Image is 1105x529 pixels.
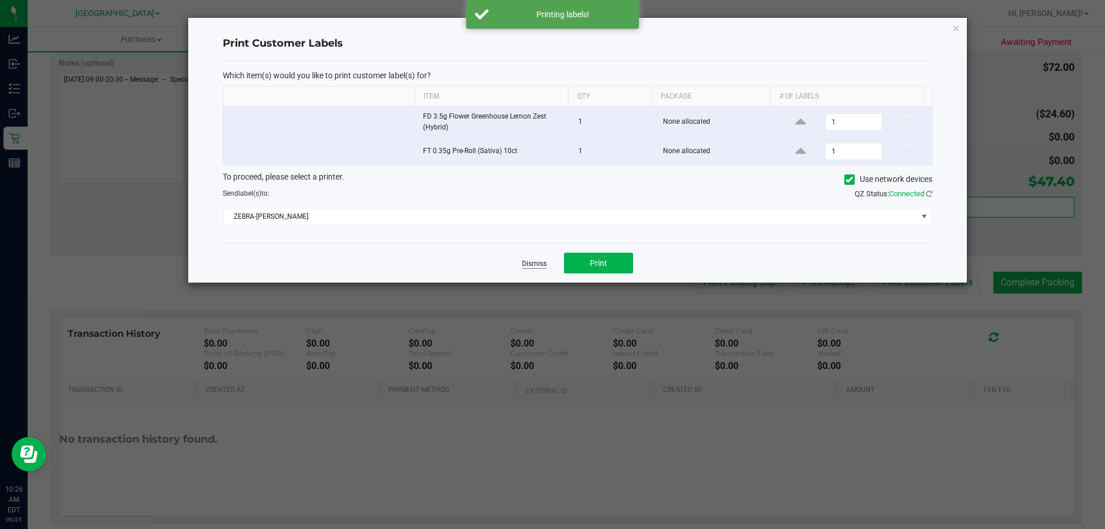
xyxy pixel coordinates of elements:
td: None allocated [656,138,776,165]
th: Item [414,87,568,106]
span: ZEBRA-[PERSON_NAME] [223,208,917,224]
td: FT 0.35g Pre-Roll (Sativa) 10ct [416,138,571,165]
button: Print [564,253,633,273]
span: Send to: [223,189,269,197]
td: FD 3.5g Flower Greenhouse Lemon Zest (Hybrid) [416,106,571,138]
th: Qty [568,87,651,106]
td: 1 [571,106,656,138]
th: # of labels [770,87,924,106]
span: QZ Status: [855,189,932,198]
span: label(s) [238,189,261,197]
div: Printing labels! [495,9,630,20]
td: None allocated [656,106,776,138]
th: Package [651,87,770,106]
label: Use network devices [844,173,932,185]
td: 1 [571,138,656,165]
h4: Print Customer Labels [223,36,932,51]
a: Dismiss [522,259,547,269]
iframe: Resource center [12,437,46,471]
span: Connected [889,189,924,198]
span: Print [590,258,607,268]
div: To proceed, please select a printer. [214,171,941,188]
p: Which item(s) would you like to print customer label(s) for? [223,70,932,81]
